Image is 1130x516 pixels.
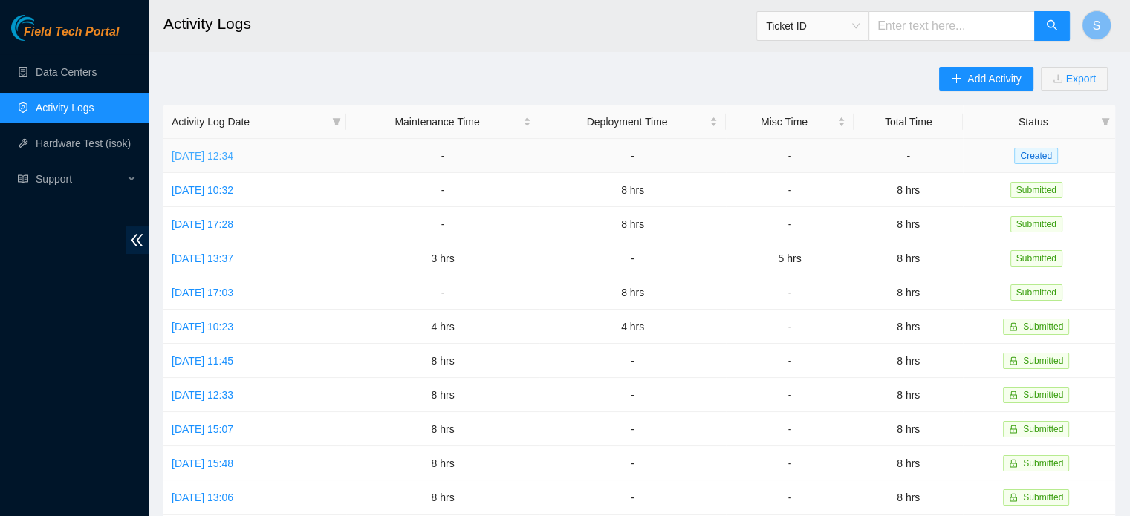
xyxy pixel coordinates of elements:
span: lock [1009,493,1018,502]
span: Submitted [1023,458,1063,468]
td: - [726,412,854,446]
button: plusAdd Activity [939,67,1033,91]
span: Submitted [1010,182,1062,198]
td: 8 hrs [539,275,726,310]
span: Activity Log Date [172,114,326,130]
span: Created [1014,148,1058,164]
a: [DATE] 11:45 [172,355,233,367]
span: lock [1009,356,1018,365]
td: 8 hrs [854,344,964,378]
td: - [726,378,854,412]
span: S [1093,16,1101,35]
td: 8 hrs [854,241,964,275]
td: - [346,275,539,310]
span: lock [1009,391,1018,399]
td: - [726,344,854,378]
td: 8 hrs [854,275,964,310]
td: 4 hrs [539,310,726,344]
span: filter [1098,111,1113,133]
td: - [539,344,726,378]
td: 8 hrs [346,446,539,480]
input: Enter text here... [868,11,1035,41]
td: 3 hrs [346,241,539,275]
span: Support [36,164,123,194]
a: [DATE] 17:28 [172,218,233,230]
a: [DATE] 15:48 [172,457,233,469]
td: - [726,173,854,207]
span: Submitted [1023,356,1063,366]
span: filter [332,117,341,126]
span: Status [971,114,1095,130]
td: 5 hrs [726,241,854,275]
td: - [726,310,854,344]
button: downloadExport [1041,67,1108,91]
a: [DATE] 15:07 [172,423,233,435]
td: 8 hrs [854,412,964,446]
a: [DATE] 12:33 [172,389,233,401]
span: lock [1009,459,1018,468]
td: 8 hrs [854,207,964,241]
td: - [726,139,854,173]
td: 4 hrs [346,310,539,344]
button: search [1034,11,1070,41]
img: Akamai Technologies [11,15,75,41]
td: 8 hrs [854,446,964,480]
td: - [539,446,726,480]
a: Akamai TechnologiesField Tech Portal [11,27,119,46]
td: 8 hrs [346,344,539,378]
a: [DATE] 10:32 [172,184,233,196]
span: Ticket ID [766,15,860,37]
a: Data Centers [36,66,97,78]
td: - [854,139,964,173]
a: Activity Logs [36,102,94,114]
td: - [539,241,726,275]
td: - [539,480,726,515]
span: lock [1009,322,1018,331]
td: - [726,446,854,480]
a: Hardware Test (isok) [36,137,131,149]
td: 8 hrs [346,480,539,515]
td: - [726,480,854,515]
td: - [726,275,854,310]
td: 8 hrs [346,412,539,446]
span: Submitted [1023,492,1063,503]
a: [DATE] 13:37 [172,252,233,264]
td: 8 hrs [854,480,964,515]
td: 8 hrs [854,173,964,207]
span: Submitted [1023,390,1063,400]
a: [DATE] 17:03 [172,287,233,298]
button: S [1082,10,1111,40]
td: - [539,412,726,446]
a: [DATE] 12:34 [172,150,233,162]
span: Add Activity [967,71,1021,87]
td: 8 hrs [346,378,539,412]
td: - [539,139,726,173]
th: Total Time [854,105,964,139]
span: Submitted [1010,284,1062,301]
span: Submitted [1023,424,1063,434]
td: 8 hrs [539,207,726,241]
span: double-left [126,226,149,254]
td: 8 hrs [539,173,726,207]
td: 8 hrs [854,310,964,344]
a: [DATE] 10:23 [172,321,233,333]
td: 8 hrs [854,378,964,412]
td: - [346,139,539,173]
span: Submitted [1023,321,1063,332]
span: Submitted [1010,250,1062,267]
span: plus [951,74,961,85]
span: filter [329,111,344,133]
span: lock [1009,425,1018,434]
span: Field Tech Portal [24,25,119,39]
td: - [346,173,539,207]
span: Submitted [1010,216,1062,232]
span: filter [1101,117,1110,126]
span: search [1046,19,1058,33]
td: - [726,207,854,241]
td: - [346,207,539,241]
a: [DATE] 13:06 [172,491,233,503]
td: - [539,378,726,412]
span: read [18,174,28,184]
